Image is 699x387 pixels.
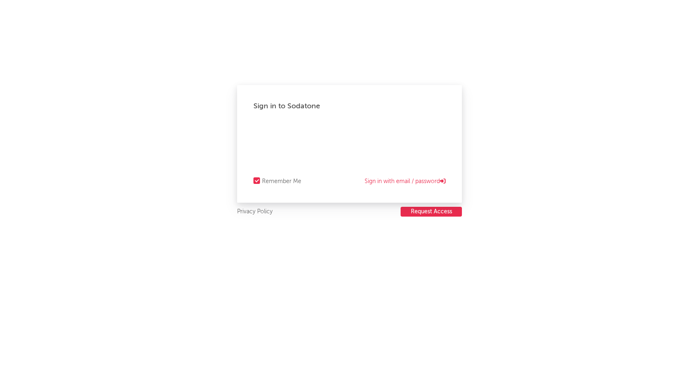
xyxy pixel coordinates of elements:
[401,207,462,217] button: Request Access
[253,101,446,111] div: Sign in to Sodatone
[237,207,273,217] a: Privacy Policy
[365,177,446,186] a: Sign in with email / password
[262,177,301,186] div: Remember Me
